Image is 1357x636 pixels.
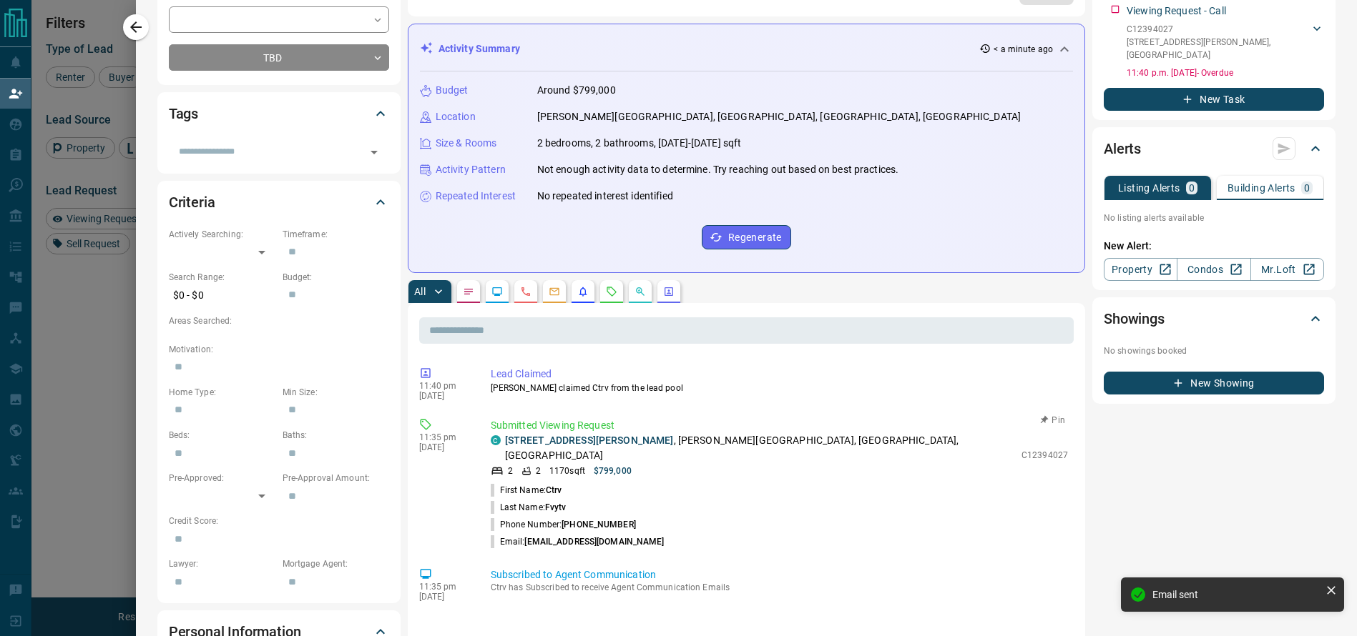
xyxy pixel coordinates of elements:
p: Last Name: [491,501,567,514]
p: All [414,287,426,297]
p: [DATE] [419,592,469,602]
p: 1170 sqft [549,464,585,477]
button: Open [364,142,384,162]
a: Property [1104,258,1177,281]
a: [STREET_ADDRESS][PERSON_NAME] [505,434,674,446]
p: $799,000 [594,464,632,477]
h2: Criteria [169,191,215,214]
p: Activity Summary [439,41,520,56]
div: Tags [169,96,389,131]
div: Alerts [1104,131,1324,166]
p: < a minute ago [994,43,1053,56]
p: Credit Score: [169,515,389,527]
h2: Showings [1104,307,1165,330]
h2: Tags [169,102,198,125]
p: Beds: [169,429,275,442]
p: Baths: [283,429,389,442]
div: TBD [169,44,389,71]
p: Location [436,109,476,124]
p: Pre-Approval Amount: [283,472,389,485]
p: 0 [1189,183,1195,193]
p: Lawyer: [169,557,275,570]
p: Timeframe: [283,228,389,241]
p: Activity Pattern [436,162,506,177]
p: 2 bedrooms, 2 bathrooms, [DATE]-[DATE] sqft [537,136,742,151]
p: New Alert: [1104,239,1324,254]
button: New Showing [1104,372,1324,394]
p: $0 - $0 [169,284,275,307]
p: Motivation: [169,343,389,356]
div: Criteria [169,185,389,219]
p: No showings booked [1104,344,1324,357]
p: No listing alerts available [1104,212,1324,224]
svg: Calls [520,286,531,297]
span: [EMAIL_ADDRESS][DOMAIN_NAME] [524,537,664,547]
p: Min Size: [283,386,389,399]
div: condos.ca [491,435,501,445]
p: Ctrv has Subscribed to receive Agent Communication Emails [491,582,1068,592]
p: No repeated interest identified [537,189,673,204]
p: Size & Rooms [436,136,497,151]
p: Budget [436,83,469,98]
p: [PERSON_NAME] claimed Ctrv from the lead pool [491,382,1068,394]
svg: Opportunities [635,286,646,297]
div: Activity Summary< a minute ago [420,36,1073,62]
div: C12394027[STREET_ADDRESS][PERSON_NAME],[GEOGRAPHIC_DATA] [1127,20,1324,64]
span: Ctrv [546,485,562,495]
button: New Task [1104,88,1324,111]
span: [PHONE_NUMBER] [562,520,636,530]
p: Home Type: [169,386,275,399]
span: Fvytv [545,502,567,512]
h2: Alerts [1104,137,1141,160]
p: Subscribed to Agent Communication [491,567,1068,582]
p: Search Range: [169,271,275,284]
p: 11:40 pm [419,381,469,391]
p: , [PERSON_NAME][GEOGRAPHIC_DATA], [GEOGRAPHIC_DATA], [GEOGRAPHIC_DATA] [505,433,1014,463]
p: 2 [508,464,513,477]
a: Condos [1177,258,1250,281]
svg: Notes [463,286,474,297]
p: Listing Alerts [1118,183,1180,193]
p: Phone Number: [491,518,636,531]
p: Email: [491,535,665,548]
p: 11:40 p.m. [DATE] - Overdue [1127,66,1324,79]
p: Around $799,000 [537,83,616,98]
button: Pin [1032,414,1074,427]
p: Repeated Interest [436,189,516,204]
p: Pre-Approved: [169,472,275,485]
svg: Lead Browsing Activity [491,286,503,297]
p: C12394027 [1127,23,1310,36]
svg: Requests [606,286,617,297]
button: Regenerate [702,225,791,249]
p: Viewing Request - Call [1127,4,1226,19]
p: Areas Searched: [169,314,389,327]
p: Building Alerts [1228,183,1295,193]
p: First Name: [491,484,562,497]
svg: Listing Alerts [577,286,589,297]
p: 11:35 pm [419,582,469,592]
p: [DATE] [419,442,469,452]
p: Budget: [283,271,389,284]
p: Not enough activity data to determine. Try reaching out based on best practices. [537,162,899,177]
svg: Agent Actions [663,286,675,297]
p: Lead Claimed [491,367,1068,382]
p: C12394027 [1022,449,1068,462]
p: Actively Searching: [169,228,275,241]
p: 0 [1304,183,1310,193]
p: 11:35 pm [419,432,469,442]
p: 2 [536,464,541,477]
svg: Emails [549,286,560,297]
p: [PERSON_NAME][GEOGRAPHIC_DATA], [GEOGRAPHIC_DATA], [GEOGRAPHIC_DATA], [GEOGRAPHIC_DATA] [537,109,1021,124]
div: Showings [1104,302,1324,336]
div: Email sent [1152,589,1320,600]
p: [DATE] [419,391,469,401]
a: Mr.Loft [1250,258,1324,281]
p: Submitted Viewing Request [491,418,1068,433]
p: [STREET_ADDRESS][PERSON_NAME] , [GEOGRAPHIC_DATA] [1127,36,1310,61]
p: Mortgage Agent: [283,557,389,570]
